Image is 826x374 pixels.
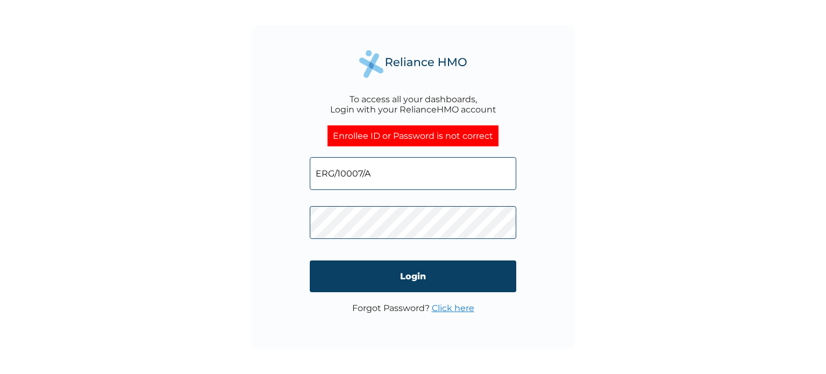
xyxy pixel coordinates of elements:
div: To access all your dashboards, Login with your RelianceHMO account [330,94,496,115]
a: Click here [432,303,474,313]
img: Reliance Health's Logo [359,50,467,77]
input: Login [310,260,516,292]
div: Enrollee ID or Password is not correct [327,125,499,146]
input: Email address or HMO ID [310,157,516,190]
p: Forgot Password? [352,303,474,313]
